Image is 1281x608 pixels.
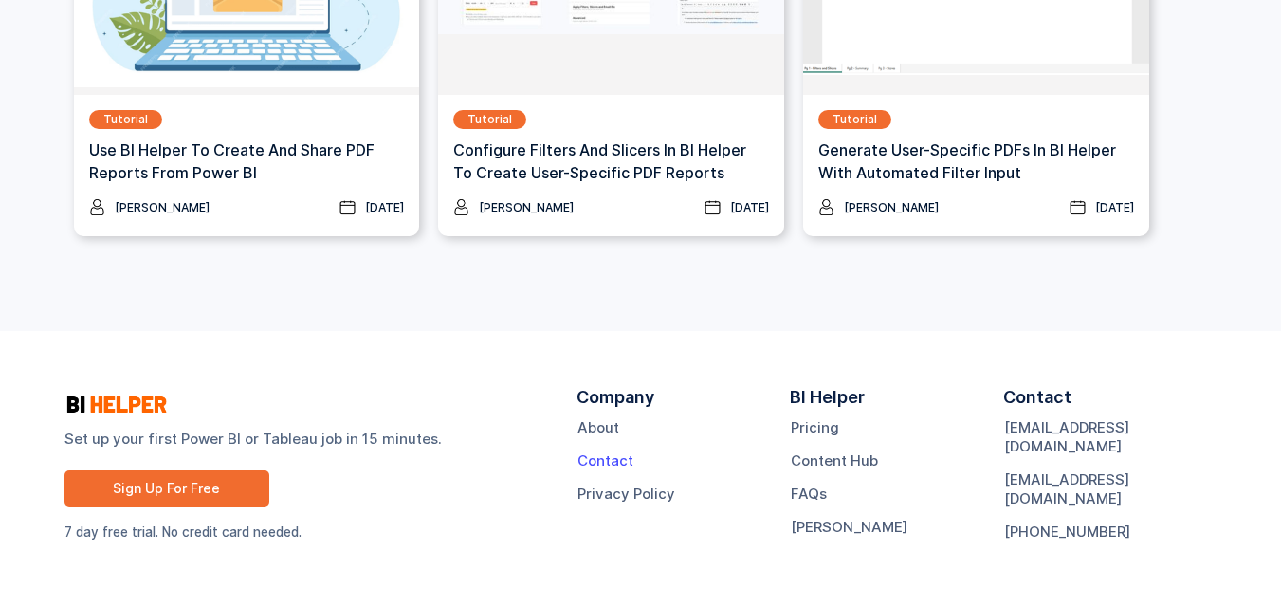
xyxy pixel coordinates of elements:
div: [PERSON_NAME] [844,198,939,217]
div: Tutorial [833,110,877,129]
a: Pricing [791,418,839,437]
div: [DATE] [365,198,404,217]
h3: Generate User-specific PDFs In BI Helper with Automated Filter Input [818,138,1134,184]
div: Tutorial [467,110,512,129]
div: Company [576,388,654,418]
a: [EMAIL_ADDRESS][DOMAIN_NAME] [1004,418,1217,456]
div: Tutorial [103,110,148,129]
strong: Set up your first Power BI or Tableau job in 15 minutes. [64,429,539,449]
a: Sign Up For Free [64,470,269,507]
div: [DATE] [1095,198,1134,217]
a: Contact [577,451,633,470]
a: About [577,418,619,437]
h3: Use BI Helper To Create And Share PDF Reports From Power BI [89,138,405,184]
sub: 7 day free trial. No credit card needed. [64,525,302,540]
div: [PERSON_NAME] [479,198,574,217]
a: [PHONE_NUMBER] [1004,523,1130,542]
a: Privacy Policy [577,485,675,504]
h3: Configure Filters And Slicers In BI Helper To Create User-Specific PDF Reports [453,138,769,184]
a: FAQs [791,485,827,504]
a: Content Hub [791,451,878,470]
div: [DATE] [730,198,769,217]
div: BI Helper [790,388,865,418]
a: [EMAIL_ADDRESS][DOMAIN_NAME] [1004,470,1217,508]
img: logo [64,394,169,415]
a: [PERSON_NAME] [791,518,907,537]
div: [PERSON_NAME] [115,198,210,217]
div: Contact [1003,388,1071,418]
